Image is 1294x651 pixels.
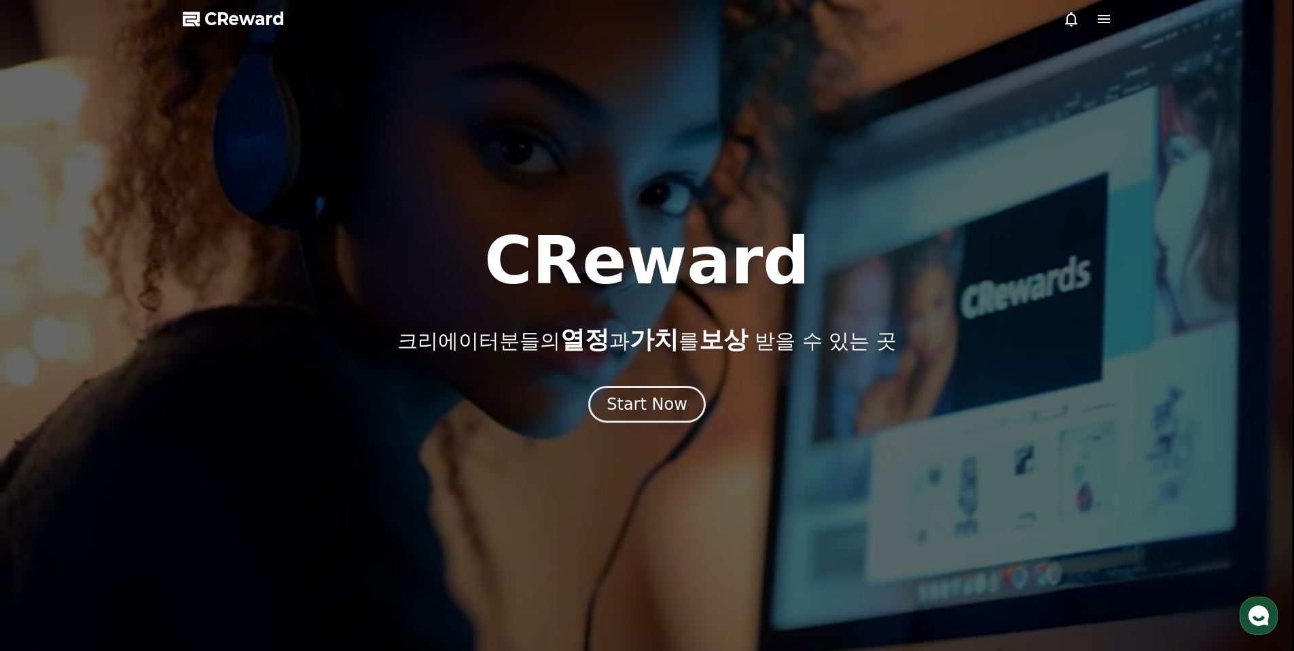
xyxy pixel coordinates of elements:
[175,431,261,465] a: 설정
[699,325,748,353] span: 보상
[588,400,706,412] a: Start Now
[124,452,141,463] span: 대화
[90,431,175,465] a: 대화
[560,325,609,353] span: 열정
[183,8,285,30] a: CReward
[588,386,706,423] button: Start Now
[607,393,687,415] div: Start Now
[43,451,51,462] span: 홈
[484,228,810,294] h1: CReward
[630,325,679,353] span: 가치
[210,451,226,462] span: 설정
[204,8,285,30] span: CReward
[397,326,896,353] p: 크리에이터분들의 과 를 받을 수 있는 곳
[4,431,90,465] a: 홈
